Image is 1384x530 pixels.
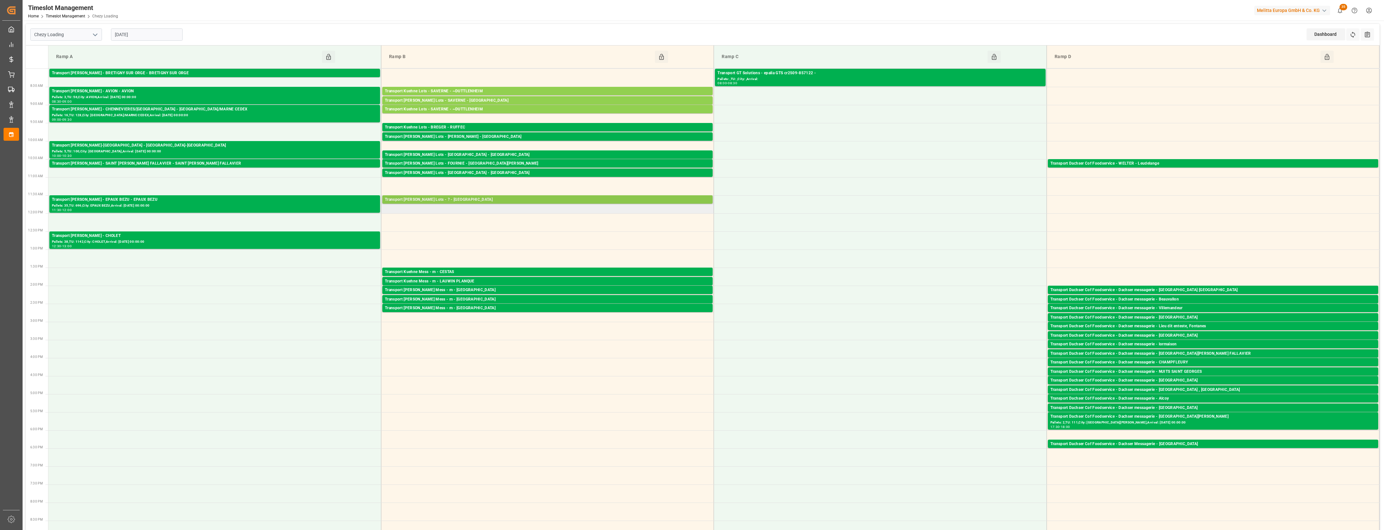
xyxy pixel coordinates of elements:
div: Ramp B [386,51,655,63]
div: Pallets: 2,TU: 189,City: [GEOGRAPHIC_DATA],Arrival: [DATE] 00:00:00 [385,176,710,182]
div: - [61,209,62,211]
div: Transport [PERSON_NAME] Lots - [PERSON_NAME] - [GEOGRAPHIC_DATA] [385,134,710,140]
div: Pallets: 1,TU: 12,City: [GEOGRAPHIC_DATA],Arrival: [DATE] 00:00:00 [1050,321,1376,326]
div: Pallets: ,TU: 96,City: [GEOGRAPHIC_DATA],Arrival: [DATE] 00:00:00 [1050,402,1376,407]
div: Transport Dachser Cof Foodservice - Dachser messagerie - [GEOGRAPHIC_DATA] [1050,332,1376,339]
span: 5:30 PM [30,409,43,413]
div: Transport [PERSON_NAME] - CHOLET [52,233,377,239]
div: Transport Dachser Cof Foodservice - Dachser messagerie - [GEOGRAPHIC_DATA][PERSON_NAME] [1050,413,1376,420]
div: Transport Dachser Cof Foodservice - Dachser messagerie - [GEOGRAPHIC_DATA] [GEOGRAPHIC_DATA] [1050,287,1376,293]
div: Transport Dachser Cof Foodservice - Dachser messagerie - Alcoy [1050,395,1376,402]
div: Transport [PERSON_NAME] Lots - ? - [GEOGRAPHIC_DATA] [385,197,710,203]
div: Transport Kuehne Mess - m - LAUWIN PLANQUE [385,278,710,285]
div: 09:30 [62,118,72,121]
div: Transport [PERSON_NAME] Lots - [GEOGRAPHIC_DATA] - [GEOGRAPHIC_DATA] [385,170,710,176]
div: Pallets: 1,TU: 36,City: [GEOGRAPHIC_DATA][PERSON_NAME],Arrival: [DATE] 00:00:00 [385,167,710,172]
div: Transport [PERSON_NAME] - SAINT [PERSON_NAME] FALLAVIER - SAINT [PERSON_NAME] FALLAVIER [52,160,377,167]
div: Pallets: 6,TU: 94,City: [GEOGRAPHIC_DATA],Arrival: [DATE] 00:00:00 [1050,167,1376,172]
div: Pallets: 3,TU: ,City: [GEOGRAPHIC_DATA],Arrival: [DATE] 00:00:00 [1050,447,1376,453]
span: 7:30 PM [30,482,43,485]
div: Pallets: 2,TU: 10,City: [GEOGRAPHIC_DATA],Arrival: [DATE] 00:00:00 [1050,348,1376,353]
div: Pallets: ,TU: 55,City: Lieu dit [GEOGRAPHIC_DATA], [GEOGRAPHIC_DATA],Arrival: [DATE] 00:00:00 [1050,330,1376,335]
div: Transport [PERSON_NAME] Lots - FOURNIE - [GEOGRAPHIC_DATA][PERSON_NAME] [385,160,710,167]
div: Transport Kuehne Lots - BREGER - RUFFEC [385,124,710,131]
div: 12:00 [62,209,72,211]
div: Transport Dachser Cof Foodservice - Dachser messagerie - [GEOGRAPHIC_DATA] [1050,314,1376,321]
div: Pallets: ,TU: 67,City: RUFFEC,Arrival: [DATE] 00:00:00 [385,131,710,136]
div: Pallets: 1,TU: 35,City: [GEOGRAPHIC_DATA],Arrival: [DATE] 00:00:00 [1050,384,1376,389]
div: Pallets: ,TU: 2,City: [GEOGRAPHIC_DATA],Arrival: [DATE] 00:00:00 [385,303,710,308]
div: 18:00 [1061,425,1070,428]
div: 12:30 [52,245,61,248]
div: Pallets: ,TU: 90,City: [GEOGRAPHIC_DATA],Arrival: [DATE] 00:00:00 [1050,366,1376,371]
div: Transport [PERSON_NAME] - EPAUX BEZU - EPAUX BEZU [52,197,377,203]
div: - [727,82,728,85]
div: Melitta Europa GmbH & Co. KG [1254,6,1330,15]
div: Pallets: 1,TU: ,City: [GEOGRAPHIC_DATA],Arrival: [DATE] 00:00:00 [1050,411,1376,417]
span: 12:30 PM [28,229,43,232]
div: - [61,245,62,248]
span: 2:30 PM [30,301,43,304]
div: Transport Kuehne Lots - SAVERNE - ~DUTTLENHEIM [385,88,710,95]
span: 8:00 PM [30,500,43,503]
span: 8:30 PM [30,518,43,521]
span: 9:30 AM [30,120,43,124]
div: Pallets: 16,TU: 128,City: [GEOGRAPHIC_DATA]/MARNE CEDEX,Arrival: [DATE] 00:00:00 [52,113,377,118]
div: 10:30 [62,154,72,157]
div: Transport Kuehne Mess - m - CESTAS [385,269,710,275]
div: Ramp A [54,51,322,63]
div: Pallets: 2,TU: ,City: [GEOGRAPHIC_DATA][PERSON_NAME],Arrival: [DATE] 00:00:00 [52,167,377,172]
div: Pallets: 2,TU: ,City: [GEOGRAPHIC_DATA],Arrival: [DATE] 00:00:00 [52,76,377,82]
span: 11:00 AM [28,174,43,178]
div: Pallets: 1,TU: 20,City: NUITS SAINT GEORGES,Arrival: [DATE] 00:00:00 [1050,375,1376,381]
div: Pallets: ,TU: 8,City: [GEOGRAPHIC_DATA],Arrival: [DATE] 00:00:00 [385,293,710,299]
span: 4:00 PM [30,355,43,359]
span: 35 [1339,4,1347,10]
div: 17:30 [1050,425,1060,428]
div: Transport [PERSON_NAME] Lots - [GEOGRAPHIC_DATA] - [GEOGRAPHIC_DATA] [385,152,710,158]
span: 10:30 AM [28,156,43,160]
div: Transport [PERSON_NAME] - BRETIGNY SUR ORGE - BRETIGNY SUR ORGE [52,70,377,76]
div: 11:30 [52,209,61,211]
span: 7:00 PM [30,464,43,467]
a: Timeslot Management [46,14,85,18]
div: Transport Dachser Cof Foodservice - Dachser messagerie - CHAMPFLEURY [1050,359,1376,366]
div: Ramp C [719,51,988,63]
div: Transport GT Solutions - epalia GTS cr2509-857122 - [717,70,1043,76]
div: Dashboard [1307,28,1345,40]
div: Pallets: 3,TU: 56,City: AVION,Arrival: [DATE] 00:00:00 [52,95,377,100]
span: 1:00 PM [30,247,43,250]
div: Pallets: 3,TU: ,City: [GEOGRAPHIC_DATA][PERSON_NAME],Arrival: [DATE] 00:00:00 [1050,357,1376,362]
span: 12:00 PM [28,210,43,214]
div: Pallets: 35,TU: 696,City: EPAUX BEZU,Arrival: [DATE] 00:00:00 [52,203,377,209]
div: 09:00 [52,118,61,121]
div: Pallets: 5,TU: 100,City: [GEOGRAPHIC_DATA],Arrival: [DATE] 00:00:00 [52,149,377,154]
button: open menu [90,30,100,40]
button: show 35 new notifications [1333,3,1347,18]
div: Transport [PERSON_NAME] - AVION - AVION [52,88,377,95]
a: Home [28,14,39,18]
div: Transport [PERSON_NAME] Mess - m - [GEOGRAPHIC_DATA] [385,287,710,293]
div: Pallets: 27,TU: 1444,City: MAUCHAMPS,Arrival: [DATE] 00:00:00 [385,203,710,209]
div: - [61,154,62,157]
div: Transport Dachser Cof Foodservice - Dachser Messagerie - [GEOGRAPHIC_DATA] [1050,441,1376,447]
div: Transport [PERSON_NAME] Mess - m - [GEOGRAPHIC_DATA] [385,305,710,311]
span: 11:30 AM [28,192,43,196]
div: Ramp D [1052,51,1320,63]
span: 6:30 PM [30,445,43,449]
div: Pallets: 2,TU: ,City: ~[GEOGRAPHIC_DATA],Arrival: [DATE] 00:00:00 [385,113,710,118]
div: Transport Dachser Cof Foodservice - Dachser messagerie - Villemandeur [1050,305,1376,311]
div: Pallets: 1,TU: 79,City: [GEOGRAPHIC_DATA],Arrival: [DATE] 00:00:00 [1050,303,1376,308]
span: 10:00 AM [28,138,43,142]
div: 08:30 [728,82,737,85]
div: Pallets: 1,TU: 31,City: [GEOGRAPHIC_DATA],Arrival: [DATE] 00:00:00 [385,275,710,281]
div: Pallets: 2,TU: 111,City: [GEOGRAPHIC_DATA][PERSON_NAME],Arrival: [DATE] 00:00:00 [1050,420,1376,425]
span: 3:30 PM [30,337,43,341]
div: - [61,118,62,121]
div: Pallets: ,TU: 10,City: [GEOGRAPHIC_DATA],Arrival: [DATE] 00:00:00 [385,311,710,317]
div: 08:30 [52,100,61,103]
div: 13:00 [62,245,72,248]
div: Transport Dachser Cof Foodservice - Dachser messagerie - Lieu dit enteste, Fontanes [1050,323,1376,330]
div: Transport [PERSON_NAME] Mess - m - [GEOGRAPHIC_DATA] [385,296,710,303]
div: Transport [PERSON_NAME] - CHENNEVIERES/[GEOGRAPHIC_DATA] - [GEOGRAPHIC_DATA]/MARNE CEDEX [52,106,377,113]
